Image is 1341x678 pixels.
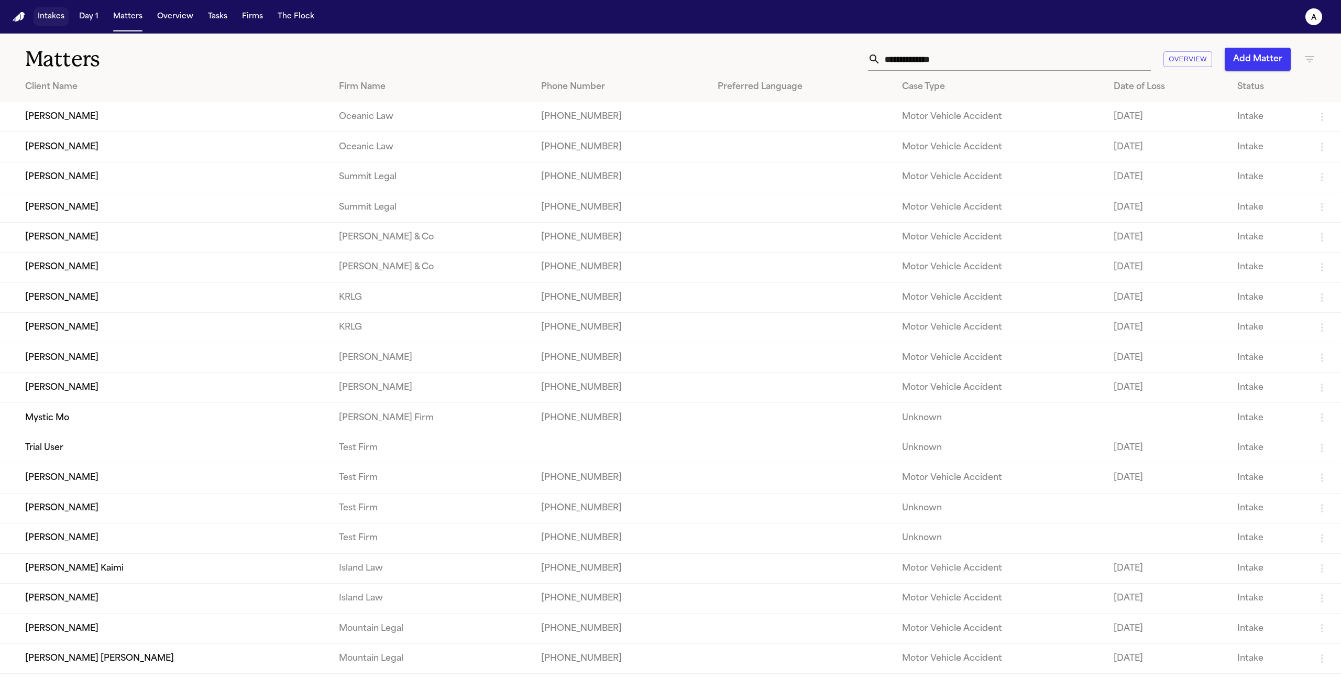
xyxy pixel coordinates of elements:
[331,553,533,583] td: Island Law
[1229,614,1308,643] td: Intake
[331,403,533,433] td: [PERSON_NAME] Firm
[25,81,322,93] div: Client Name
[894,493,1105,523] td: Unknown
[533,373,709,402] td: [PHONE_NUMBER]
[331,222,533,252] td: [PERSON_NAME] & Co
[331,132,533,162] td: Oceanic Law
[1237,81,1300,93] div: Status
[1229,523,1308,553] td: Intake
[533,162,709,192] td: [PHONE_NUMBER]
[153,7,197,26] button: Overview
[894,403,1105,433] td: Unknown
[331,433,533,463] td: Test Firm
[1229,192,1308,222] td: Intake
[1229,373,1308,402] td: Intake
[894,192,1105,222] td: Motor Vehicle Accident
[533,643,709,673] td: [PHONE_NUMBER]
[1229,253,1308,282] td: Intake
[1229,222,1308,252] td: Intake
[331,643,533,673] td: Mountain Legal
[1229,553,1308,583] td: Intake
[1105,162,1229,192] td: [DATE]
[1114,81,1221,93] div: Date of Loss
[339,81,524,93] div: Firm Name
[718,81,885,93] div: Preferred Language
[894,162,1105,192] td: Motor Vehicle Accident
[331,282,533,312] td: KRLG
[238,7,267,26] button: Firms
[331,373,533,402] td: [PERSON_NAME]
[331,253,533,282] td: [PERSON_NAME] & Co
[533,553,709,583] td: [PHONE_NUMBER]
[533,584,709,614] td: [PHONE_NUMBER]
[894,343,1105,373] td: Motor Vehicle Accident
[331,584,533,614] td: Island Law
[1105,313,1229,343] td: [DATE]
[1105,433,1229,463] td: [DATE]
[1229,102,1308,132] td: Intake
[1105,614,1229,643] td: [DATE]
[533,614,709,643] td: [PHONE_NUMBER]
[894,132,1105,162] td: Motor Vehicle Accident
[331,493,533,523] td: Test Firm
[331,463,533,493] td: Test Firm
[1229,493,1308,523] td: Intake
[894,614,1105,643] td: Motor Vehicle Accident
[1229,463,1308,493] td: Intake
[1105,253,1229,282] td: [DATE]
[894,643,1105,673] td: Motor Vehicle Accident
[533,192,709,222] td: [PHONE_NUMBER]
[894,463,1105,493] td: Motor Vehicle Accident
[1105,463,1229,493] td: [DATE]
[1229,343,1308,373] td: Intake
[273,7,318,26] button: The Flock
[1105,553,1229,583] td: [DATE]
[533,343,709,373] td: [PHONE_NUMBER]
[533,493,709,523] td: [PHONE_NUMBER]
[902,81,1097,93] div: Case Type
[894,433,1105,463] td: Unknown
[533,463,709,493] td: [PHONE_NUMBER]
[25,46,415,72] h1: Matters
[331,313,533,343] td: KRLG
[1229,282,1308,312] td: Intake
[1105,192,1229,222] td: [DATE]
[331,192,533,222] td: Summit Legal
[533,102,709,132] td: [PHONE_NUMBER]
[1229,643,1308,673] td: Intake
[34,7,69,26] button: Intakes
[894,253,1105,282] td: Motor Vehicle Accident
[1105,343,1229,373] td: [DATE]
[331,102,533,132] td: Oceanic Law
[331,343,533,373] td: [PERSON_NAME]
[533,313,709,343] td: [PHONE_NUMBER]
[533,253,709,282] td: [PHONE_NUMBER]
[894,373,1105,402] td: Motor Vehicle Accident
[1225,48,1291,71] button: Add Matter
[204,7,232,26] button: Tasks
[533,403,709,433] td: [PHONE_NUMBER]
[1229,132,1308,162] td: Intake
[533,132,709,162] td: [PHONE_NUMBER]
[1105,373,1229,402] td: [DATE]
[1229,584,1308,614] td: Intake
[894,523,1105,553] td: Unknown
[533,282,709,312] td: [PHONE_NUMBER]
[533,222,709,252] td: [PHONE_NUMBER]
[331,614,533,643] td: Mountain Legal
[331,162,533,192] td: Summit Legal
[894,553,1105,583] td: Motor Vehicle Accident
[894,313,1105,343] td: Motor Vehicle Accident
[1163,51,1212,68] button: Overview
[1105,584,1229,614] td: [DATE]
[13,12,25,22] a: Home
[109,7,147,26] button: Matters
[1229,313,1308,343] td: Intake
[1105,222,1229,252] td: [DATE]
[1105,282,1229,312] td: [DATE]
